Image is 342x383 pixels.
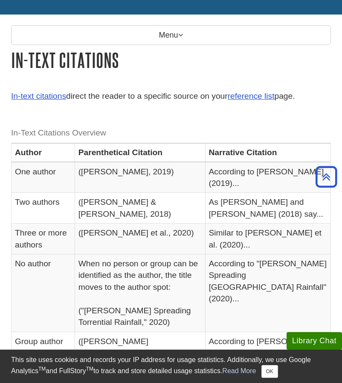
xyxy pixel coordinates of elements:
th: Narrative Citation [205,143,331,162]
sup: TM [38,366,46,372]
sup: TM [86,366,93,372]
a: Back to Top [313,171,340,183]
td: As [PERSON_NAME] and [PERSON_NAME] (2018) say... [205,193,331,224]
td: According to [PERSON_NAME][GEOGRAPHIC_DATA] (n.d.)... [205,332,331,362]
td: According to "[PERSON_NAME] Spreading [GEOGRAPHIC_DATA] Rainfall" (2020)... [205,254,331,332]
td: Similar to [PERSON_NAME] et al. (2020)... [205,224,331,254]
a: reference list [228,91,275,100]
div: This site uses cookies and records your IP address for usage statistics. Additionally, we use Goo... [11,355,331,378]
td: ([PERSON_NAME][GEOGRAPHIC_DATA], n.d.) [75,332,205,362]
td: Three or more authors [12,224,75,254]
button: Library Chat [287,332,342,350]
td: Group author [12,332,75,362]
td: ([PERSON_NAME] & [PERSON_NAME], 2018) [75,193,205,224]
td: According to [PERSON_NAME] (2019)... [205,162,331,193]
td: One author [12,162,75,193]
th: Author [12,143,75,162]
p: Menu [11,25,331,45]
caption: In-Text Citations Overview [11,124,331,143]
a: In-text citations [11,91,66,100]
td: Two authors [12,193,75,224]
h1: In-Text Citations [11,49,331,71]
th: Parenthetical Citation [75,143,205,162]
td: When no person or group can be identified as the author, the title moves to the author spot: ("[P... [75,254,205,332]
td: ([PERSON_NAME] et al., 2020) [75,224,205,254]
p: direct the reader to a specific source on your page. [11,90,331,103]
td: No author [12,254,75,332]
a: Read More [222,367,256,374]
button: Close [261,365,278,378]
td: ([PERSON_NAME], 2019) [75,162,205,193]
